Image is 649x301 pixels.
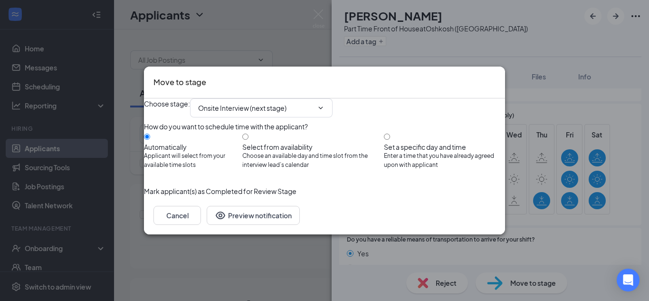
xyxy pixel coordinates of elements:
[144,98,190,117] span: Choose stage :
[384,152,505,170] span: Enter a time that you have already agreed upon with applicant
[242,142,384,152] div: Select from availability
[617,269,639,291] div: Open Intercom Messenger
[144,186,296,196] span: Mark applicant(s) as Completed for Review Stage
[242,152,384,170] span: Choose an available day and time slot from the interview lead’s calendar
[207,206,300,225] button: Preview notificationEye
[384,142,505,152] div: Set a specific day and time
[153,76,206,88] h3: Move to stage
[144,142,242,152] div: Automatically
[215,210,226,221] svg: Eye
[144,121,505,132] div: How do you want to schedule time with the applicant?
[144,152,242,170] span: Applicant will select from your available time slots
[153,206,201,225] button: Cancel
[317,104,324,112] svg: ChevronDown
